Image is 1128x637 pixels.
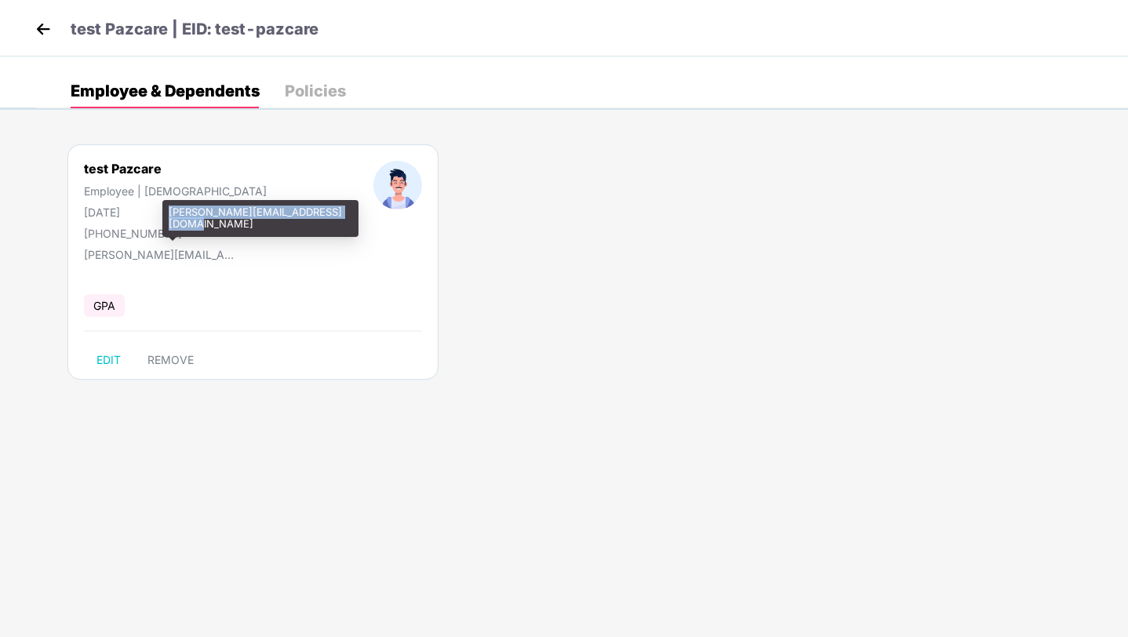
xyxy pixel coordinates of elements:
span: REMOVE [147,354,194,366]
div: Policies [285,83,346,99]
div: Employee & Dependents [71,83,260,99]
img: back [31,17,55,41]
span: GPA [84,294,125,317]
div: [PERSON_NAME][EMAIL_ADDRESS][DOMAIN_NAME] [162,200,358,237]
p: test Pazcare | EID: test-pazcare [71,17,318,42]
div: [PHONE_NUMBER] [84,227,267,240]
img: profileImage [373,161,422,209]
button: REMOVE [135,348,206,373]
span: EDIT [96,354,121,366]
div: Employee | [DEMOGRAPHIC_DATA] [84,184,267,198]
div: [DATE] [84,206,267,219]
div: [PERSON_NAME][EMAIL_ADDRESS][DOMAIN_NAME] [84,248,241,261]
button: EDIT [84,348,133,373]
div: test Pazcare [84,161,267,177]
